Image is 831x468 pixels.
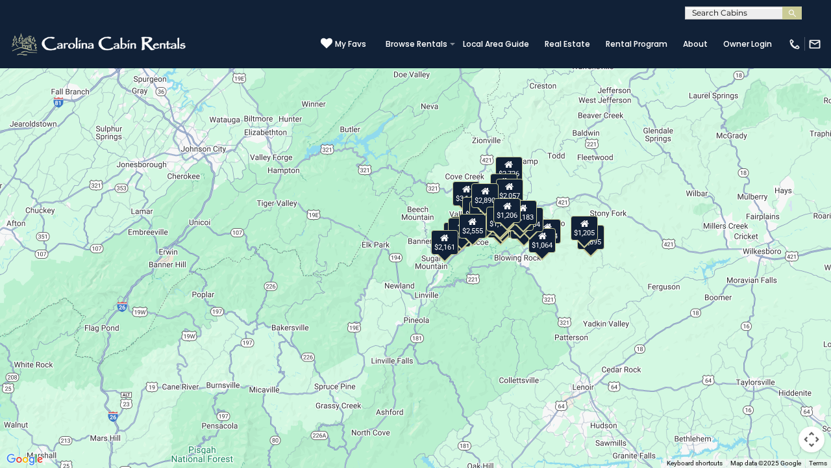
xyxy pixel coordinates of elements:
a: My Favs [321,38,366,51]
a: Owner Login [717,35,778,53]
a: Rental Program [599,35,674,53]
div: $1,604 [534,219,561,244]
img: mail-regular-white.png [808,38,821,51]
img: White-1-2.png [10,31,190,57]
img: phone-regular-white.png [788,38,801,51]
div: $1,064 [528,228,556,253]
span: My Favs [335,38,366,50]
a: Real Estate [538,35,597,53]
a: Local Area Guide [456,35,536,53]
a: About [676,35,714,53]
div: $1,205 [571,216,598,240]
a: Browse Rentals [379,35,454,53]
